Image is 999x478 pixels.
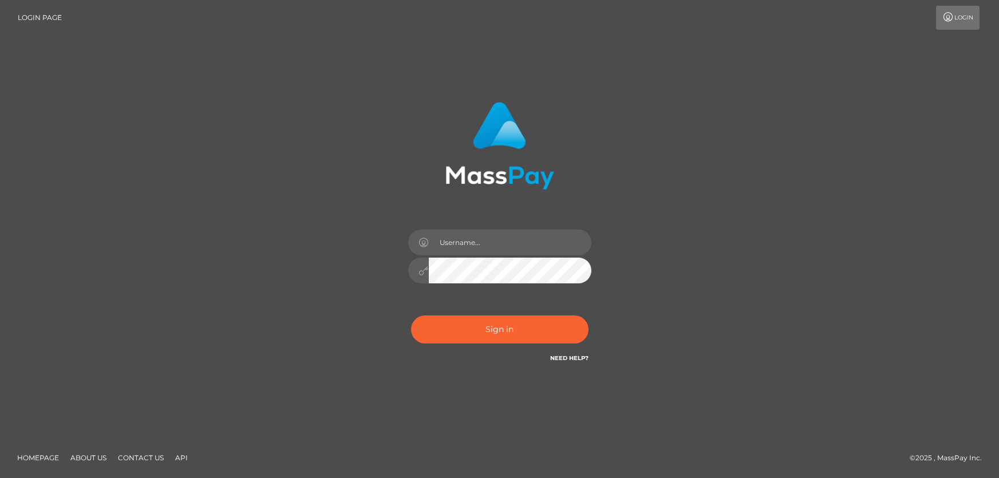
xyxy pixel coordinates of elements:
button: Sign in [411,315,589,343]
a: Homepage [13,449,64,467]
a: API [171,449,192,467]
div: © 2025 , MassPay Inc. [910,452,990,464]
input: Username... [429,230,591,255]
a: Login [936,6,980,30]
a: Need Help? [550,354,589,362]
a: Login Page [18,6,62,30]
a: About Us [66,449,111,467]
a: Contact Us [113,449,168,467]
img: MassPay Login [445,102,554,189]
